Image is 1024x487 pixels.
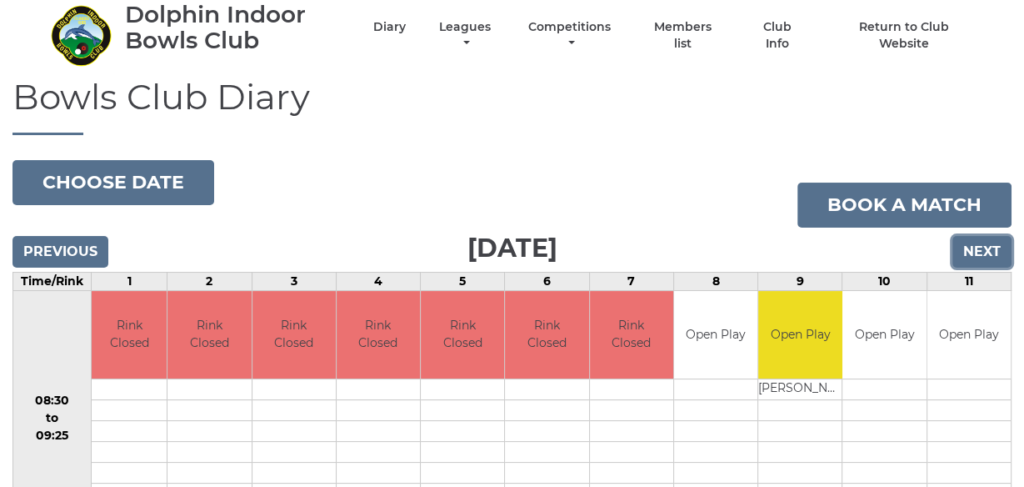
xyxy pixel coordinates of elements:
a: Return to Club Website [833,19,974,52]
a: Book a match [797,183,1012,228]
td: 7 [589,273,673,291]
td: Rink Closed [252,291,336,379]
td: Rink Closed [92,291,167,379]
td: Rink Closed [505,291,588,379]
h1: Bowls Club Diary [12,78,1012,135]
td: Rink Closed [337,291,420,379]
td: 5 [421,273,505,291]
td: Open Play [758,291,842,379]
a: Club Info [751,19,805,52]
td: 4 [336,273,420,291]
td: Rink Closed [590,291,673,379]
input: Next [952,236,1012,268]
td: 6 [505,273,589,291]
td: 8 [673,273,757,291]
td: 3 [252,273,336,291]
td: Rink Closed [167,291,251,379]
td: Rink Closed [421,291,504,379]
a: Leagues [435,19,495,52]
td: Open Play [674,291,757,379]
td: Open Play [842,291,926,379]
input: Previous [12,236,108,268]
td: [PERSON_NAME] [758,379,842,399]
a: Diary [373,19,406,35]
td: Time/Rink [13,273,92,291]
td: 9 [758,273,842,291]
td: 1 [92,273,167,291]
a: Members list [644,19,721,52]
td: 10 [842,273,927,291]
div: Dolphin Indoor Bowls Club [125,2,344,53]
td: 11 [927,273,1011,291]
td: 2 [167,273,252,291]
img: Dolphin Indoor Bowls Club [50,4,112,67]
a: Competitions [525,19,616,52]
td: Open Play [927,291,1011,379]
button: Choose date [12,160,214,205]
